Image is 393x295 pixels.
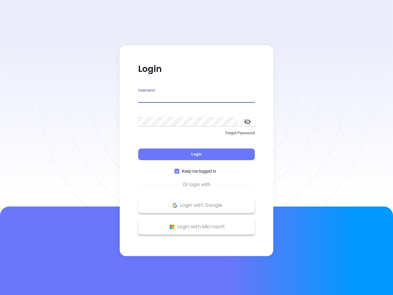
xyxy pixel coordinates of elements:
[141,201,252,210] p: Login with Google
[191,151,202,157] span: Login
[138,130,255,136] p: Forgot Password
[138,130,255,141] a: Forgot Password
[138,198,255,213] button: Google Logo Login with Google
[138,88,155,92] label: Username
[141,222,252,231] p: Login with Microsoft
[138,64,255,75] p: Login
[179,168,219,175] span: Keep me logged in
[138,148,255,160] button: Login
[171,202,179,209] img: Google Logo
[138,219,255,234] button: Microsoft Logo Login with Microsoft
[180,181,213,188] span: Or login with
[168,223,176,231] img: Microsoft Logo
[240,114,255,129] button: toggle password visibility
